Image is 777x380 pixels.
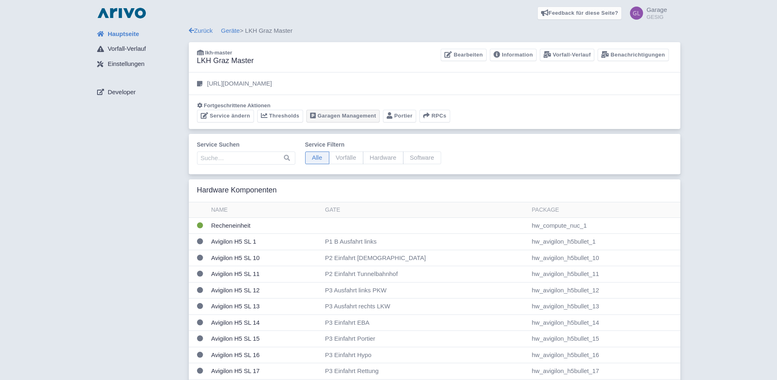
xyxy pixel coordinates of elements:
th: Name [208,202,322,218]
a: Hauptseite [91,26,189,42]
a: Feedback für diese Seite? [537,7,622,20]
a: Portier [383,110,416,122]
p: [URL][DOMAIN_NAME] [207,79,272,88]
td: Avigilon H5 SL 14 [208,314,322,331]
th: Package [528,202,680,218]
button: RPCs [419,110,450,122]
div: > LKH Graz Master [189,26,680,36]
td: Avigilon H5 SL 13 [208,299,322,315]
td: Avigilon H5 SL 16 [208,347,322,363]
a: Einstellungen [91,57,189,72]
span: Einstellungen [108,59,145,69]
td: P3 Ausfahrt rechts LKW [322,299,529,315]
td: Avigilon H5 SL 11 [208,266,322,283]
td: hw_avigilon_h5bullet_13 [528,299,680,315]
td: Avigilon H5 SL 10 [208,250,322,266]
td: Recheneinheit [208,217,322,234]
td: hw_avigilon_h5bullet_15 [528,331,680,347]
a: Information [490,49,537,61]
small: GESIG [646,14,667,20]
td: hw_avigilon_h5bullet_16 [528,347,680,363]
span: Garage [646,6,667,13]
a: Thresholds [257,110,303,122]
img: logo [95,7,148,20]
a: Service ändern [197,110,254,122]
a: Garage GESIG [625,7,667,20]
h3: LKH Graz Master [197,57,254,66]
td: P1 B Ausfahrt links [322,234,529,250]
td: P2 Einfahrt Tunnelbahnhof [322,266,529,283]
input: Suche… [197,152,295,165]
td: hw_avigilon_h5bullet_11 [528,266,680,283]
td: P2 Einfahrt [DEMOGRAPHIC_DATA] [322,250,529,266]
a: Developer [91,84,189,100]
td: hw_avigilon_h5bullet_1 [528,234,680,250]
span: Fortgeschrittene Aktionen [204,102,271,109]
span: lkh-master [205,50,232,56]
td: Avigilon H5 SL 12 [208,282,322,299]
td: P3 Einfahrt Portier [322,331,529,347]
h3: Hardware Komponenten [197,186,277,195]
span: Alle [305,152,329,164]
span: Hardware [363,152,403,164]
span: Vorfall-Verlauf [108,44,146,54]
td: Avigilon H5 SL 15 [208,331,322,347]
span: Hauptseite [108,29,139,39]
td: hw_compute_nuc_1 [528,217,680,234]
td: Avigilon H5 SL 1 [208,234,322,250]
label: Service suchen [197,140,295,149]
label: Service filtern [305,140,441,149]
td: P3 Einfahrt EBA [322,314,529,331]
td: P3 Einfahrt Hypo [322,347,529,363]
span: Developer [108,88,136,97]
a: Vorfall-Verlauf [540,49,594,61]
a: Bearbeiten [441,49,486,61]
td: hw_avigilon_h5bullet_14 [528,314,680,331]
a: Zurück [189,27,213,34]
td: hw_avigilon_h5bullet_12 [528,282,680,299]
a: Geräte [221,27,240,34]
a: Vorfall-Verlauf [91,41,189,57]
th: Gate [322,202,529,218]
a: Benachrichtigungen [598,49,668,61]
td: P3 Ausfahrt links PKW [322,282,529,299]
span: Software [403,152,441,164]
td: Avigilon H5 SL 17 [208,363,322,380]
td: P3 Einfahrt Rettung [322,363,529,380]
td: hw_avigilon_h5bullet_10 [528,250,680,266]
span: Vorfälle [329,152,363,164]
a: Garagen Management [306,110,380,122]
td: hw_avigilon_h5bullet_17 [528,363,680,380]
